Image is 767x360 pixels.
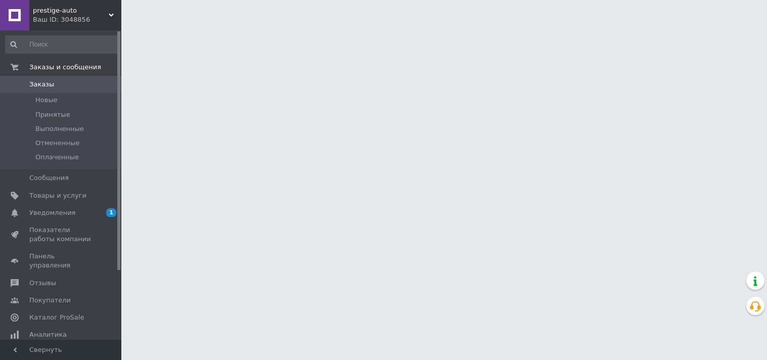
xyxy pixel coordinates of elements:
span: Оплаченные [35,153,79,162]
span: Отзывы [29,279,56,288]
span: Заказы и сообщения [29,63,101,72]
span: Сообщения [29,173,69,183]
span: Каталог ProSale [29,313,84,322]
span: 1 [106,208,116,217]
span: Товары и услуги [29,191,86,200]
span: Аналитика [29,330,67,339]
span: Заказы [29,80,54,89]
span: Покупатели [29,296,71,305]
span: Панель управления [29,252,94,270]
span: prestige-auto [33,6,109,15]
span: Показатели работы компании [29,226,94,244]
span: Принятые [35,110,70,119]
div: Ваш ID: 3048856 [33,15,121,24]
span: Уведомления [29,208,75,217]
span: Выполненные [35,124,84,133]
span: Новые [35,96,58,105]
span: Отмененные [35,139,79,148]
input: Поиск [5,35,119,54]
